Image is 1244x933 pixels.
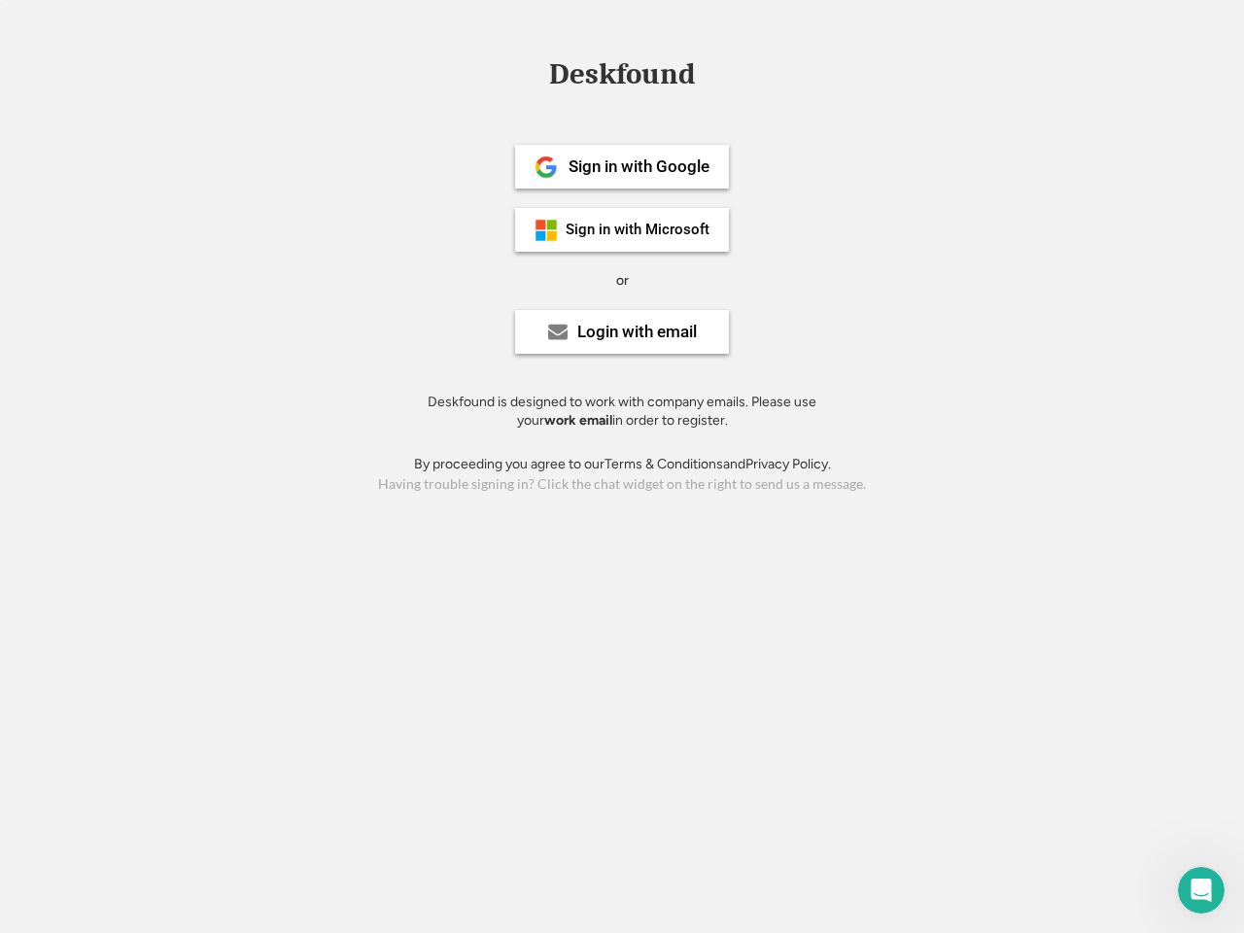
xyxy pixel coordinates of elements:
img: ms-symbollockup_mssymbol_19.png [535,219,558,242]
strong: work email [544,412,612,429]
div: Deskfound is designed to work with company emails. Please use your in order to register. [403,393,841,431]
a: Privacy Policy. [745,456,831,472]
a: Terms & Conditions [605,456,723,472]
iframe: Intercom live chat [1178,867,1225,914]
div: Sign in with Microsoft [566,223,709,237]
div: Deskfound [539,59,705,89]
div: Sign in with Google [569,158,709,175]
img: 1024px-Google__G__Logo.svg.png [535,155,558,179]
div: Login with email [577,324,697,340]
div: By proceeding you agree to our and [414,455,831,474]
div: or [616,271,629,291]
